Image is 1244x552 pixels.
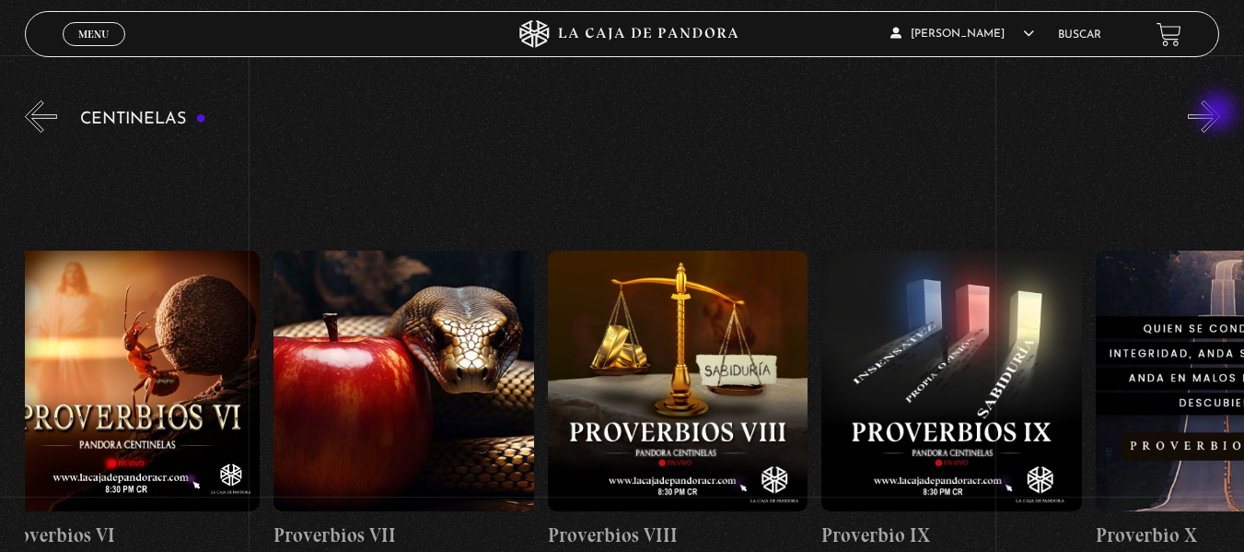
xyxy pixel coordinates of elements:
[821,521,1082,550] h4: Proverbio IX
[25,100,57,133] button: Previous
[1157,21,1181,46] a: View your shopping cart
[890,29,1034,40] span: [PERSON_NAME]
[273,521,534,550] h4: Proverbios VII
[1188,100,1220,133] button: Next
[72,44,115,57] span: Cerrar
[80,111,206,128] h3: Centinelas
[548,521,808,550] h4: Proverbios VIII
[78,29,109,40] span: Menu
[1058,29,1101,41] a: Buscar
